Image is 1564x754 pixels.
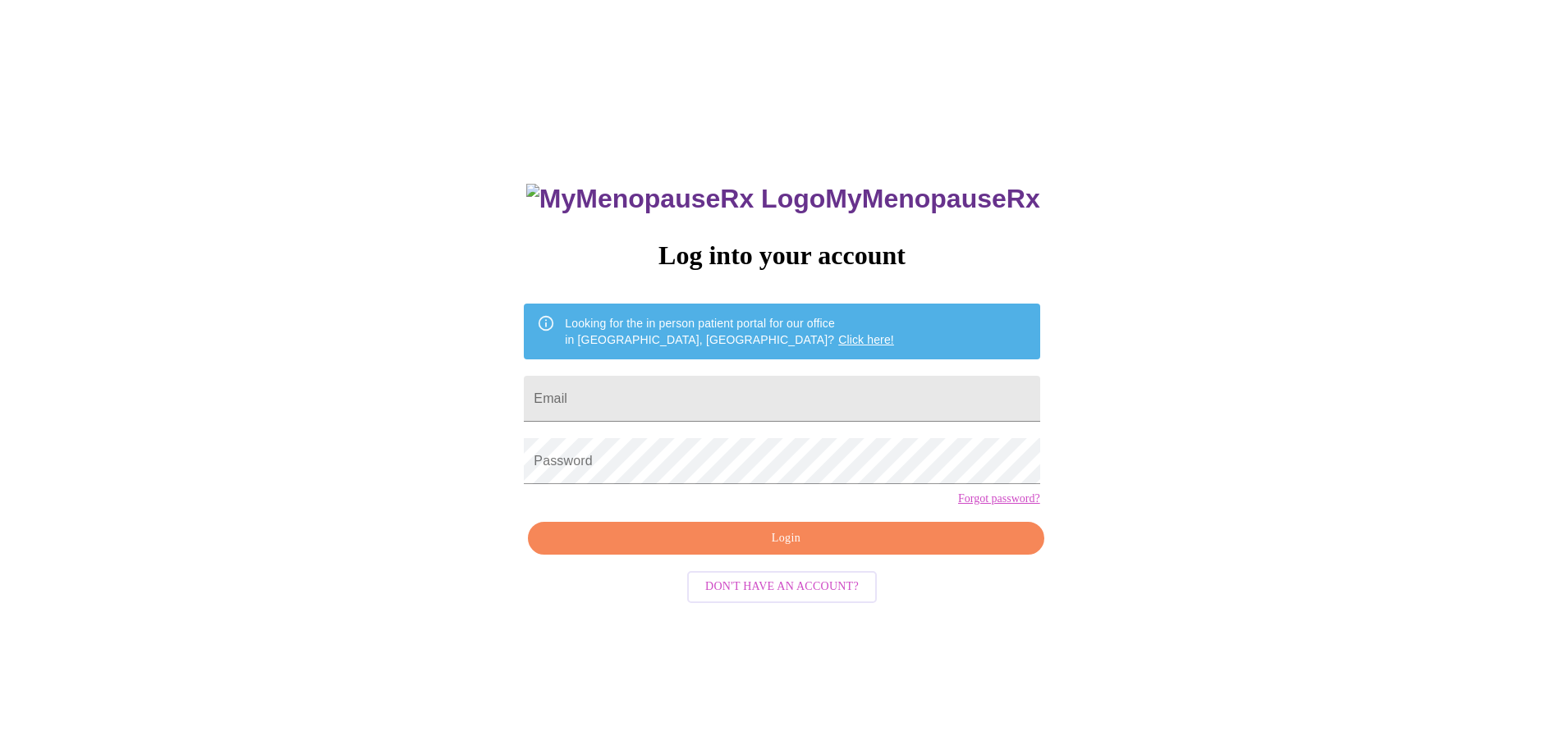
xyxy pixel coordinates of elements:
[526,184,825,214] img: MyMenopauseRx Logo
[958,492,1040,505] a: Forgot password?
[526,184,1040,214] h3: MyMenopauseRx
[565,308,894,354] div: Looking for the in person patient portal for our office in [GEOGRAPHIC_DATA], [GEOGRAPHIC_DATA]?
[838,333,894,346] a: Click here!
[683,578,881,592] a: Don't have an account?
[705,577,859,597] span: Don't have an account?
[547,528,1025,549] span: Login
[528,522,1043,555] button: Login
[687,571,877,603] button: Don't have an account?
[524,240,1039,271] h3: Log into your account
